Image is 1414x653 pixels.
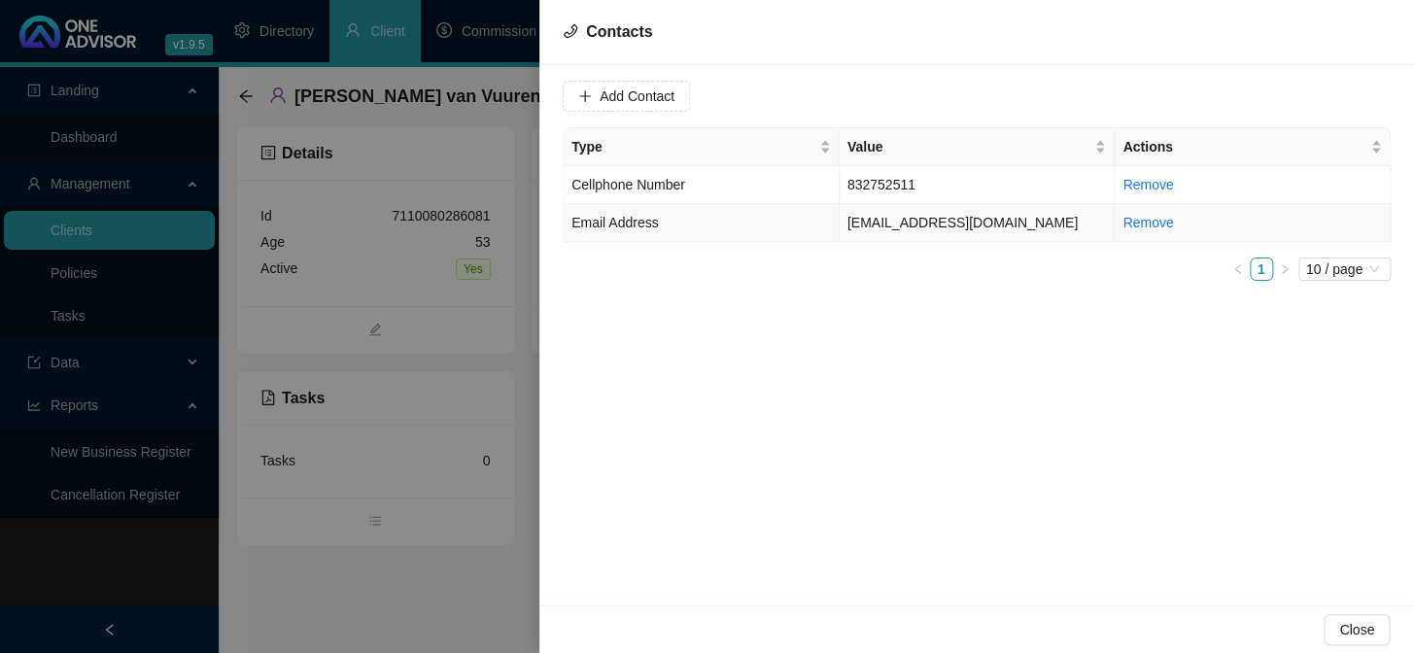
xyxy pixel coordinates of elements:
a: Remove [1122,177,1173,192]
th: Value [840,128,1116,166]
span: left [1232,263,1244,275]
td: [EMAIL_ADDRESS][DOMAIN_NAME] [840,204,1116,242]
span: plus [578,89,592,103]
span: Close [1339,619,1374,640]
button: left [1226,258,1250,281]
a: 1 [1251,258,1272,280]
button: Add Contact [563,81,690,112]
div: Page Size [1298,258,1391,281]
a: Remove [1122,215,1173,230]
span: Actions [1122,136,1366,157]
th: Actions [1115,128,1391,166]
span: Email Address [571,215,658,230]
button: Close [1324,614,1390,645]
li: Next Page [1273,258,1296,281]
span: Contacts [586,23,652,40]
span: 10 / page [1306,258,1383,280]
li: Previous Page [1226,258,1250,281]
span: phone [563,23,578,39]
button: right [1273,258,1296,281]
span: right [1279,263,1291,275]
span: Value [847,136,1091,157]
span: Add Contact [600,86,674,107]
th: Type [564,128,840,166]
span: Cellphone Number [571,177,685,192]
li: 1 [1250,258,1273,281]
span: Type [571,136,815,157]
td: 832752511 [840,166,1116,204]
